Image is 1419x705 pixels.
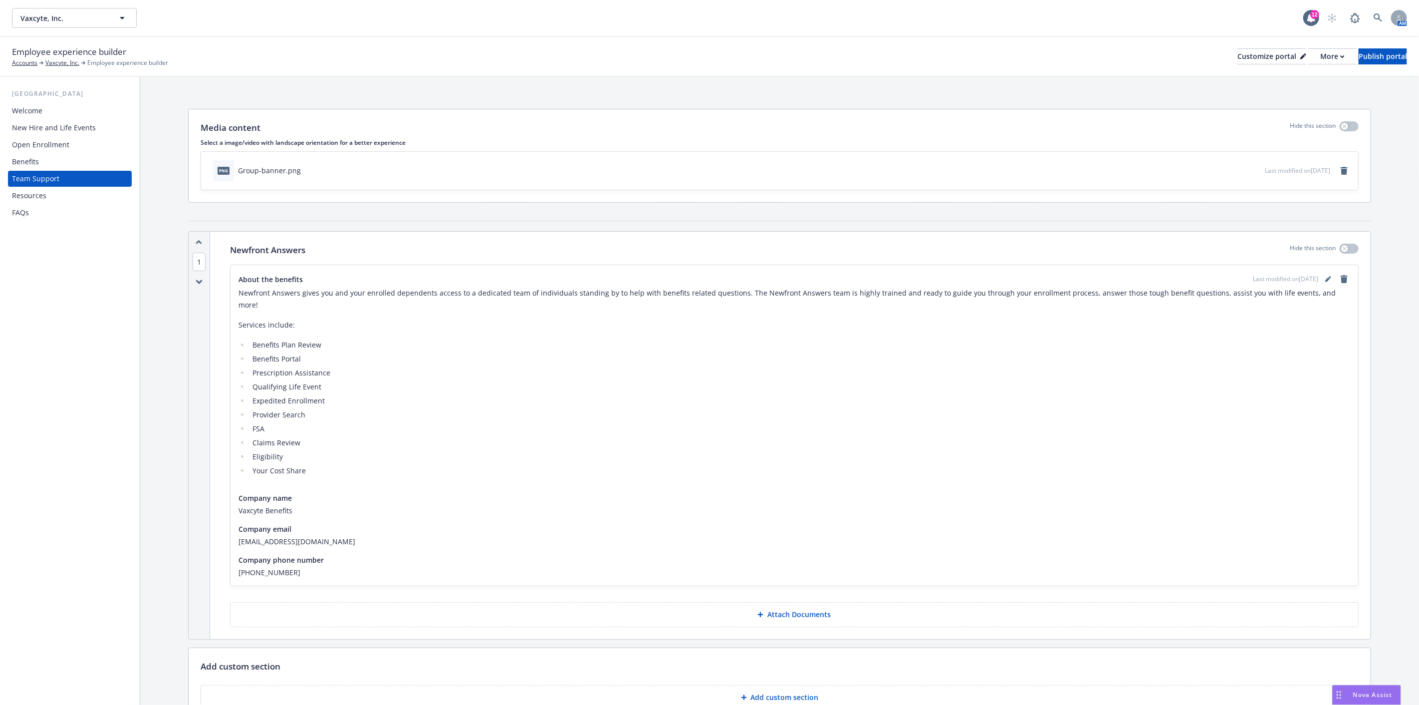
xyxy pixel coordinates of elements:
[249,395,1350,407] li: Expedited Enrollment​
[1237,49,1306,64] div: Customize portal
[12,188,46,204] div: Resources
[12,103,42,119] div: Welcome
[249,437,1350,449] li: Claims Review​
[1345,8,1365,28] a: Report a Bug
[45,58,79,67] a: Vaxcyte, Inc.
[1359,49,1407,64] div: Publish portal
[8,137,132,153] a: Open Enrollment
[8,103,132,119] a: Welcome
[1265,166,1330,175] span: Last modified on [DATE]
[87,58,168,67] span: Employee experience builder
[249,367,1350,379] li: Prescription Assistance​
[249,339,1350,351] li: Benefits Plan Review​
[249,381,1350,393] li: Qualifying Life Event​
[751,693,819,703] p: Add custom section
[238,319,1350,331] p: Services include:​​
[193,257,206,267] button: 1
[8,120,132,136] a: New Hire and Life Events
[1322,8,1342,28] a: Start snowing
[193,253,206,271] span: 1
[12,45,126,58] span: Employee experience builder
[1236,165,1244,176] button: download file
[767,610,831,620] p: Attach Documents
[1353,691,1393,699] span: Nova Assist
[238,536,1350,547] span: [EMAIL_ADDRESS][DOMAIN_NAME]
[249,465,1350,477] li: Your Cost Share​
[1333,686,1345,705] div: Drag to move
[249,451,1350,463] li: Eligibility​
[8,171,132,187] a: Team Support
[12,205,29,221] div: FAQs
[1338,273,1350,285] a: remove
[1237,48,1306,64] button: Customize portal
[249,353,1350,365] li: Benefits Portal​
[238,524,291,534] span: Company email
[1320,49,1345,64] div: More
[201,660,280,673] p: Add custom section
[8,154,132,170] a: Benefits
[20,13,107,23] span: Vaxcyte, Inc.
[12,120,96,136] div: New Hire and Life Events
[201,121,260,134] p: Media content
[12,58,37,67] a: Accounts
[238,505,1350,516] span: Vaxcyte Benefits
[249,409,1350,421] li: Provider Search​
[238,165,301,176] div: Group-banner.png
[238,493,292,503] span: Company name
[12,137,69,153] div: Open Enrollment
[238,274,303,285] span: About the benefits
[1253,275,1318,284] span: Last modified on [DATE]
[8,89,132,99] div: [GEOGRAPHIC_DATA]
[230,244,305,257] p: Newfront Answers
[230,602,1359,627] button: Attach Documents
[1332,685,1401,705] button: Nova Assist
[8,205,132,221] a: FAQs
[238,555,324,565] span: Company phone number
[201,138,1359,147] p: Select a image/video with landscape orientation for a better experience
[238,287,1350,311] p: Newfront Answers gives you and your enrolled dependents access to a dedicated team of individuals...
[1290,244,1336,257] p: Hide this section
[8,188,132,204] a: Resources
[1368,8,1388,28] a: Search
[238,567,1350,578] span: [PHONE_NUMBER]
[1252,165,1261,176] button: preview file
[1338,165,1350,177] a: remove
[12,154,39,170] div: Benefits
[249,423,1350,435] li: FSA​
[1308,48,1357,64] button: More
[12,171,59,187] div: Team Support
[1310,10,1319,19] div: 12
[12,8,137,28] button: Vaxcyte, Inc.
[1322,273,1334,285] a: editPencil
[1359,48,1407,64] button: Publish portal
[1290,121,1336,134] p: Hide this section
[218,167,230,174] span: png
